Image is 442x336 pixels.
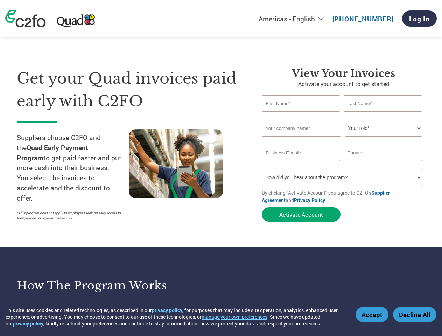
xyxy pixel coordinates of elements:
div: Inavlid Email Address [262,162,340,166]
button: Decline All [393,307,436,322]
p: By clicking "Activate Account" you agree to C2FO's and [262,189,425,204]
div: Inavlid Phone Number [344,162,422,166]
div: Invalid company name or company name is too long [262,137,422,142]
a: Log In [402,10,437,27]
a: [PHONE_NUMBER] [332,14,394,23]
div: Invalid last name or last name is too long [344,112,422,117]
strong: Quad Early Payment Program [17,143,88,162]
a: privacy policy [13,320,43,327]
a: Privacy Policy [294,197,325,203]
p: *This program does not apply to employees seeking early access to their paychecks or payroll adva... [17,210,122,221]
a: privacy policy [152,307,182,314]
a: Supplier Agreement [262,189,390,203]
img: c2fo logo [5,10,46,27]
input: Your company name* [262,120,341,136]
input: Last Name* [344,95,422,112]
button: Activate Account [262,207,341,222]
button: manage your own preferences [202,314,267,320]
h1: Get your Quad invoices paid early with C2FO [17,67,241,112]
div: Invalid first name or first name is too long [262,112,340,117]
input: Invalid Email format [262,145,340,161]
p: Suppliers choose C2FO and the to get paid faster and put more cash into their business. You selec... [17,133,129,203]
img: supply chain worker [129,129,223,198]
p: Activate your account to get started [262,80,425,88]
img: Quad [57,14,95,27]
h3: View Your Invoices [262,67,425,80]
input: First Name* [262,95,340,112]
input: Phone* [344,145,422,161]
h3: How the program works [17,279,212,293]
button: Accept [356,307,388,322]
select: Title/Role [345,120,422,136]
div: This site uses cookies and related technologies, as described in our , for purposes that may incl... [6,307,345,327]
